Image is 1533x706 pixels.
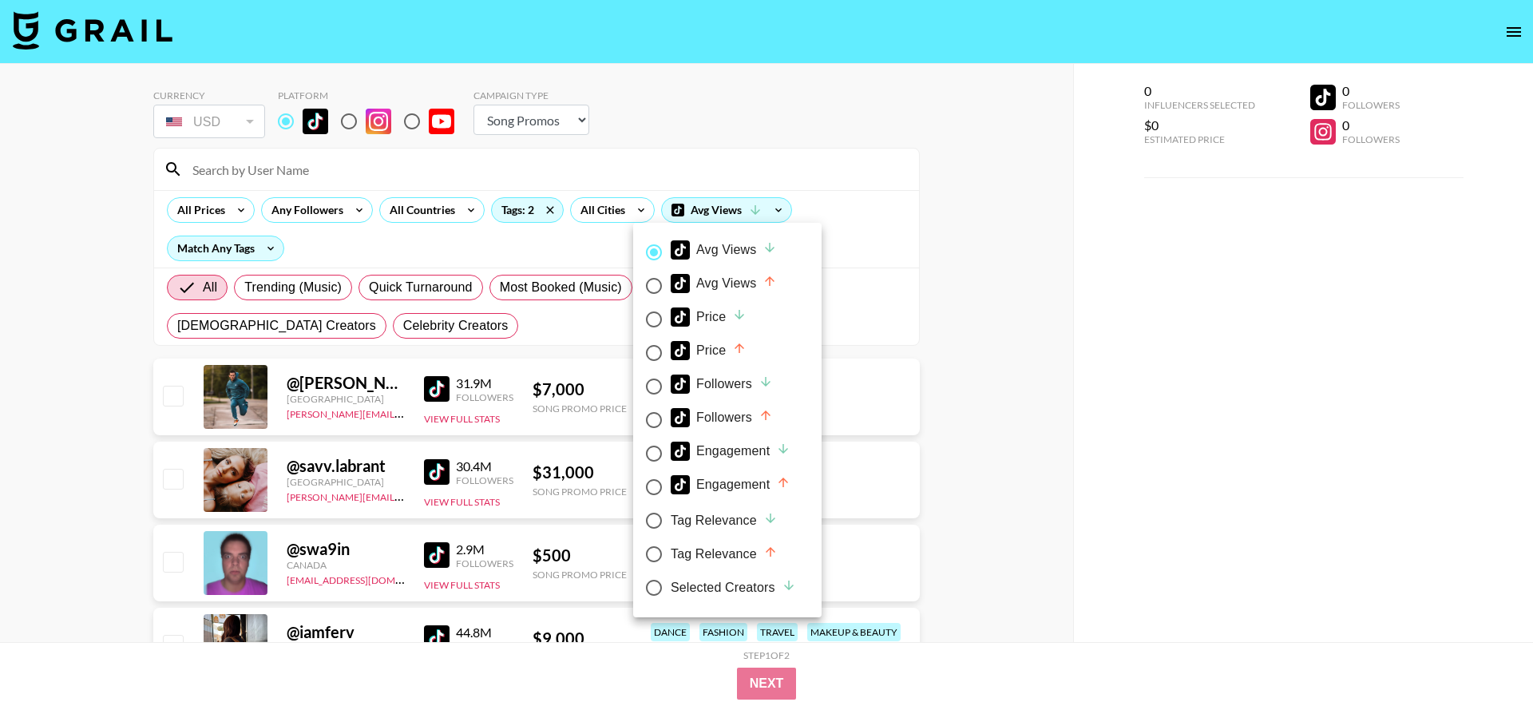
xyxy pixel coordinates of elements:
[1453,626,1514,687] iframe: Drift Widget Chat Controller
[671,578,796,597] div: Selected Creators
[671,511,778,530] div: Tag Relevance
[671,545,778,564] div: Tag Relevance
[671,408,773,427] div: Followers
[671,341,747,360] div: Price
[671,475,790,494] div: Engagement
[671,442,790,461] div: Engagement
[671,274,777,293] div: Avg Views
[671,307,747,327] div: Price
[671,375,773,394] div: Followers
[671,240,777,260] div: Avg Views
